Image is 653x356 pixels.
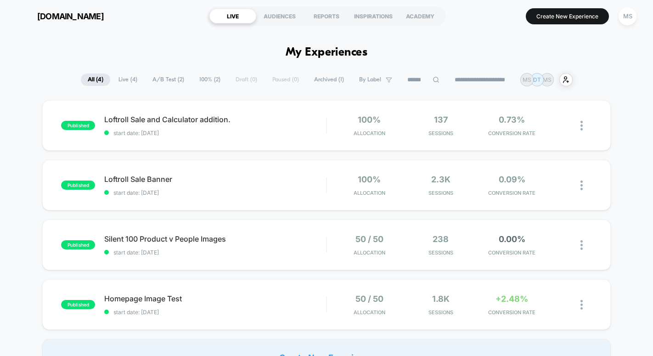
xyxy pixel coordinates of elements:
span: start date: [DATE] [104,189,326,196]
span: published [61,181,95,190]
img: close [580,300,583,310]
span: CONVERSION RATE [478,130,545,136]
span: published [61,300,95,309]
span: +2.48% [495,294,528,304]
span: start date: [DATE] [104,249,326,256]
span: 0.00% [499,234,525,244]
span: Archived ( 1 ) [307,73,351,86]
span: A/B Test ( 2 ) [146,73,191,86]
span: Sessions [407,309,474,316]
span: Sessions [407,249,474,256]
button: Create New Experience [526,8,609,24]
p: DT [533,76,541,83]
span: 50 / 50 [355,234,383,244]
div: ACADEMY [397,9,444,23]
span: 0.09% [499,175,525,184]
span: CONVERSION RATE [478,190,545,196]
div: MS [619,7,636,25]
div: LIVE [209,9,256,23]
span: By Label [359,76,381,83]
span: All ( 4 ) [81,73,110,86]
span: [DOMAIN_NAME] [37,11,104,21]
div: REPORTS [303,9,350,23]
p: MS [543,76,552,83]
span: Live ( 4 ) [112,73,144,86]
span: Loftroll Sale and Calculator addition. [104,115,326,124]
p: MS [523,76,531,83]
span: 100% [358,115,381,124]
div: AUDIENCES [256,9,303,23]
span: Homepage Image Test [104,294,326,303]
span: 100% [358,175,381,184]
span: 50 / 50 [355,294,383,304]
button: MS [616,7,639,26]
span: 0.73% [499,115,525,124]
span: Sessions [407,190,474,196]
span: Loftroll Sale Banner [104,175,326,184]
span: 100% ( 2 ) [192,73,227,86]
img: close [580,121,583,130]
span: Sessions [407,130,474,136]
span: 1.8k [432,294,450,304]
span: Silent 100 Product v People Images [104,234,326,243]
span: Allocation [354,309,385,316]
span: published [61,240,95,249]
span: start date: [DATE] [104,309,326,316]
button: [DOMAIN_NAME] [14,9,107,23]
span: CONVERSION RATE [478,309,545,316]
span: 238 [433,234,449,244]
span: CONVERSION RATE [478,249,545,256]
span: Allocation [354,190,385,196]
div: INSPIRATIONS [350,9,397,23]
span: 137 [434,115,448,124]
span: start date: [DATE] [104,130,326,136]
span: Allocation [354,249,385,256]
img: close [580,181,583,190]
span: Allocation [354,130,385,136]
span: 2.3k [431,175,450,184]
h1: My Experiences [286,46,368,59]
span: published [61,121,95,130]
img: close [580,240,583,250]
